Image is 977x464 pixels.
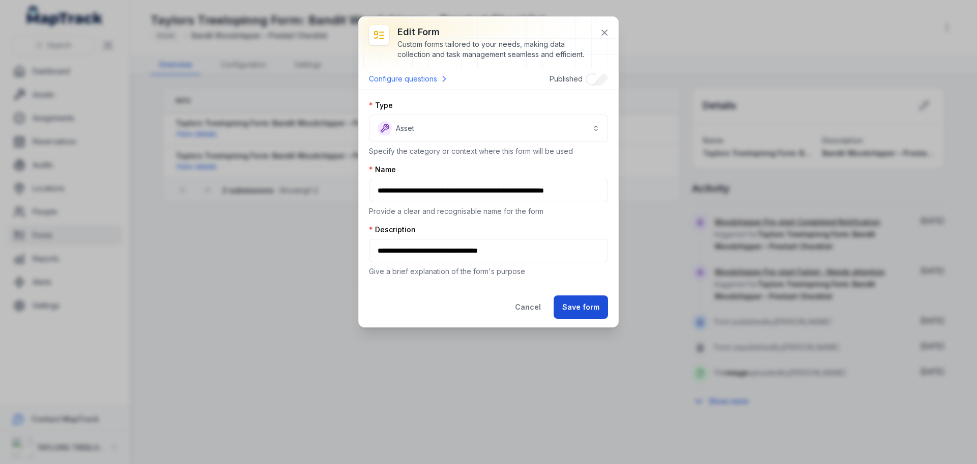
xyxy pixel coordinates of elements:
span: Published [550,74,583,83]
p: Specify the category or context where this form will be used [369,146,608,156]
label: Type [369,100,393,111]
button: Asset [369,115,608,142]
a: Configure questions [369,72,449,86]
button: Save form [554,295,608,319]
h3: Edit form [397,25,592,39]
button: Cancel [506,295,550,319]
div: Custom forms tailored to your needs, making data collection and task management seamless and effi... [397,39,592,60]
label: Description [369,225,416,235]
label: Name [369,165,396,175]
p: Give a brief explanation of the form's purpose [369,266,608,277]
p: Provide a clear and recognisable name for the form [369,206,608,216]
